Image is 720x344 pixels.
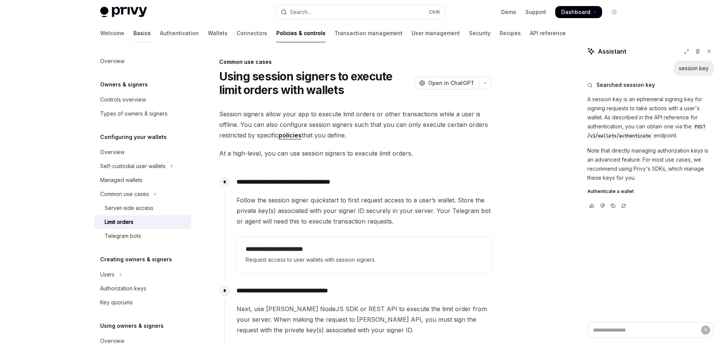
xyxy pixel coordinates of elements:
[105,218,133,227] div: Limit orders
[94,173,191,187] a: Managed wallets
[500,24,521,42] a: Recipes
[279,131,302,139] a: policies
[598,202,607,210] button: Vote that response was not good
[587,146,714,182] p: Note that directly managing authorization keys is an advanced feature. For most use cases, we rec...
[469,24,491,42] a: Security
[587,95,714,140] p: A session key is an ephemeral signing key for signing requests to take actions with a user's wall...
[619,202,628,210] button: Reload last chat
[100,321,164,330] h5: Using owners & signers
[587,322,714,338] textarea: Ask a question...
[587,81,714,89] button: Searched session key
[701,325,710,335] button: Send message
[208,24,228,42] a: Wallets
[290,8,311,17] div: Search...
[428,79,474,87] span: Open in ChatGPT
[100,24,124,42] a: Welcome
[276,24,325,42] a: Policies & controls
[555,6,602,18] a: Dashboard
[100,133,167,142] h5: Configuring your wallets
[598,47,626,56] span: Assistant
[94,54,191,68] a: Overview
[587,202,596,210] button: Vote that response was good
[246,255,482,264] span: Request access to user wallets with session signers.
[100,190,149,199] div: Common use cases
[94,282,191,295] a: Authorization keys
[609,202,618,210] button: Copy chat response
[94,268,191,281] button: Toggle Users section
[530,24,566,42] a: API reference
[100,95,146,104] div: Controls overview
[94,159,191,173] button: Toggle Self-custodial user wallets section
[100,80,148,89] h5: Owners & signers
[237,24,267,42] a: Connectors
[237,195,491,227] span: Follow the session signer quickstart to first request access to a user’s wallet. Store the privat...
[105,204,153,213] div: Server-side access
[94,296,191,309] a: Key quorums
[94,93,191,106] a: Controls overview
[100,255,172,264] h5: Creating owners & signers
[237,304,491,335] span: Next, use [PERSON_NAME] NodeJS SDK or REST API to execute the limit order from your server. When ...
[100,270,115,279] div: Users
[276,5,445,19] button: Open search
[160,24,199,42] a: Authentication
[679,65,709,72] div: session key
[219,58,492,66] div: Common use cases
[587,188,634,194] span: Authenticate a wallet
[94,107,191,120] a: Types of owners & signers
[100,109,167,118] div: Types of owners & signers
[94,215,191,229] a: Limit orders
[219,148,492,159] span: At a high-level, you can use session signers to execute limit orders.
[94,201,191,215] a: Server-side access
[608,6,620,18] button: Toggle dark mode
[100,284,146,293] div: Authorization keys
[219,69,411,97] h1: Using session signers to execute limit orders with wallets
[100,57,124,66] div: Overview
[100,148,124,157] div: Overview
[429,9,440,15] span: Ctrl K
[133,24,151,42] a: Basics
[414,77,479,89] button: Open in ChatGPT
[412,24,460,42] a: User management
[94,229,191,243] a: Telegram bots
[219,109,492,140] span: Session signers allow your app to execute limit orders or other transactions while a user is offl...
[587,188,714,194] a: Authenticate a wallet
[100,176,142,185] div: Managed wallets
[501,8,516,16] a: Demo
[561,8,590,16] span: Dashboard
[105,231,141,241] div: Telegram bots
[334,24,403,42] a: Transaction management
[94,187,191,201] button: Toggle Common use cases section
[100,162,166,171] div: Self-custodial user wallets
[525,8,546,16] a: Support
[596,81,655,89] span: Searched session key
[100,7,147,17] img: light logo
[94,145,191,159] a: Overview
[100,298,133,307] div: Key quorums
